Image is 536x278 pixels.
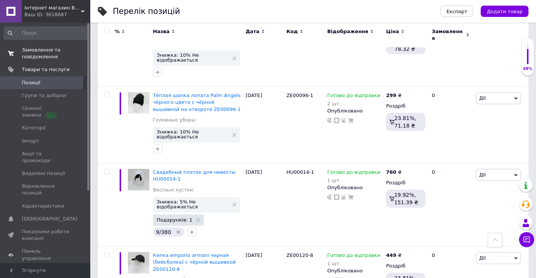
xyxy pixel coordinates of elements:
img: Свадебный платок для невесты HU00014-1 [128,169,149,190]
div: 0 [427,163,474,246]
div: Роздріб [386,103,425,109]
span: 23.81%, 78.32 ₴ [395,38,416,52]
span: Відображення [327,28,368,35]
a: Головные уборы [153,117,196,123]
span: Дії [479,95,486,101]
span: Видалені позиції [22,170,65,177]
span: Інтернет магазин BLAGOY-ART [24,5,81,11]
span: Знижка: 10% Не відображається [157,129,229,139]
div: [DATE] [244,163,285,246]
span: Готово до відправки [327,252,380,260]
div: Роздріб [386,179,425,186]
div: 1 шт. [327,178,380,183]
div: ₴ [386,92,401,99]
span: [DEMOGRAPHIC_DATA] [22,216,77,222]
div: ₴ [386,252,401,259]
span: Експорт [446,9,468,14]
div: 0 [427,87,474,163]
button: Чат з покупцем [519,232,534,247]
span: Дії [479,172,486,178]
span: Групи та добірки [22,92,66,99]
span: Відновлення позицій [22,183,70,196]
input: Пошук [4,26,89,40]
div: ₴ [386,169,401,176]
div: [DATE] [244,10,285,87]
b: 449 [386,252,396,258]
div: Опубліковано [327,108,382,114]
span: Знижка: 5% Не відображається [157,199,229,209]
img: Кепка emporio armani черная (бейсболка) c чёрной вышивкой ZE00120-8 [128,252,149,273]
span: HU00014-1 [286,169,314,175]
span: Категорії [22,125,46,131]
a: Весільні хустки. [153,187,194,193]
span: Код [286,28,298,35]
span: Готово до відправки [327,169,380,177]
div: Опубліковано [327,184,382,191]
span: 19.92%, 151.39 ₴ [394,192,418,205]
div: 1 шт. [327,261,380,266]
span: Імпорт [22,138,39,144]
a: Кепка emporio armani черная (бейсболка) c чёрной вышивкой ZE00120-8 [153,252,236,272]
span: Готово до відправки [327,93,380,100]
button: Експорт [440,6,474,17]
span: Замовлення та повідомлення [22,47,70,60]
span: ZE00120-8 [286,252,313,258]
span: Назва [153,28,170,35]
span: Додати товар [487,9,522,14]
div: Перелік позицій [113,8,180,15]
span: % [115,28,120,35]
span: Дата [246,28,260,35]
span: Подарунків: 1 [157,217,193,222]
b: 760 [386,169,396,175]
span: Сезонні знижки [22,105,70,118]
span: Замовлення [432,28,464,42]
a: Свадебный платок для невесты HU00014-1 [153,169,236,182]
span: Панель управління [22,248,70,261]
span: 23.81%, 71.18 ₴ [395,115,416,129]
span: ZE00096-1 [286,93,313,98]
div: Роздріб [386,263,425,269]
div: 0 [427,10,474,87]
span: Показники роботи компанії [22,228,70,242]
span: 9/380 [156,229,171,235]
span: Характеристики [22,203,64,210]
span: Ціна [386,28,399,35]
span: Знижка: 10% Не відображається [157,53,229,62]
span: Акції та промокоди [22,150,70,164]
button: Додати товар [481,6,528,17]
div: 68% [522,66,534,71]
div: 2 шт. [327,101,380,106]
svg: Видалити мітку [175,229,181,235]
div: Опубліковано [327,267,382,274]
img: Тёплая шапка лопата Palm Angels чёрного цвета с чёрной вышивкой на отвороте ZE00096-1 [128,92,149,114]
div: Ваш ID: 3618687 [24,11,90,18]
span: Товари та послуги [22,66,70,73]
span: Дії [479,255,486,261]
b: 299 [386,93,396,98]
a: Тёплая шапка лопата Palm Angels чёрного цвета с чёрной вышивкой на отвороте ZE00096-1 [153,93,241,112]
div: [DATE] [244,87,285,163]
span: Позиції [22,79,40,86]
